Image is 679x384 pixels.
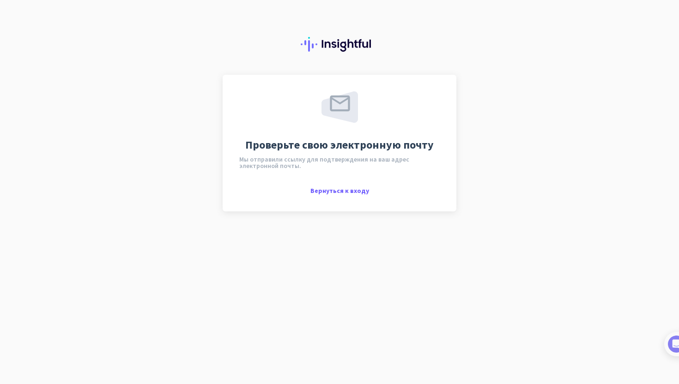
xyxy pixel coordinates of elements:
[301,37,378,52] img: Проницательный
[321,91,358,123] img: отправлено по электронной почте
[239,155,409,170] font: Мы отправили ссылку для подтверждения на ваш адрес электронной почты.
[310,186,369,195] font: Вернуться к входу
[245,138,434,152] font: Проверьте свою электронную почту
